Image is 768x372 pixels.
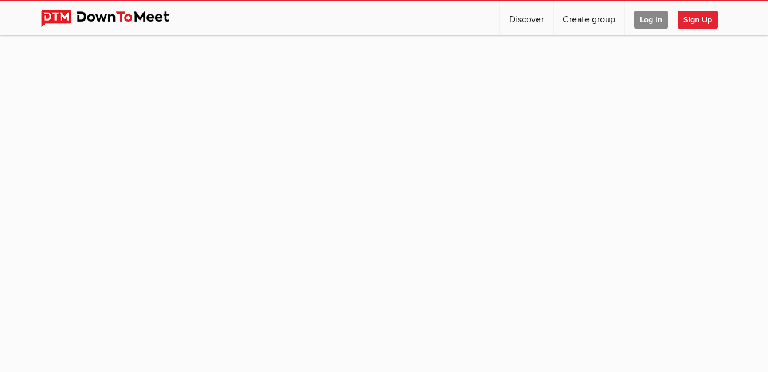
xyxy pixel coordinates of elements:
a: Sign Up [678,1,727,35]
a: Create group [554,1,624,35]
a: Log In [625,1,677,35]
span: Log In [634,11,668,29]
img: DownToMeet [41,10,187,27]
span: Sign Up [678,11,718,29]
a: Discover [500,1,553,35]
